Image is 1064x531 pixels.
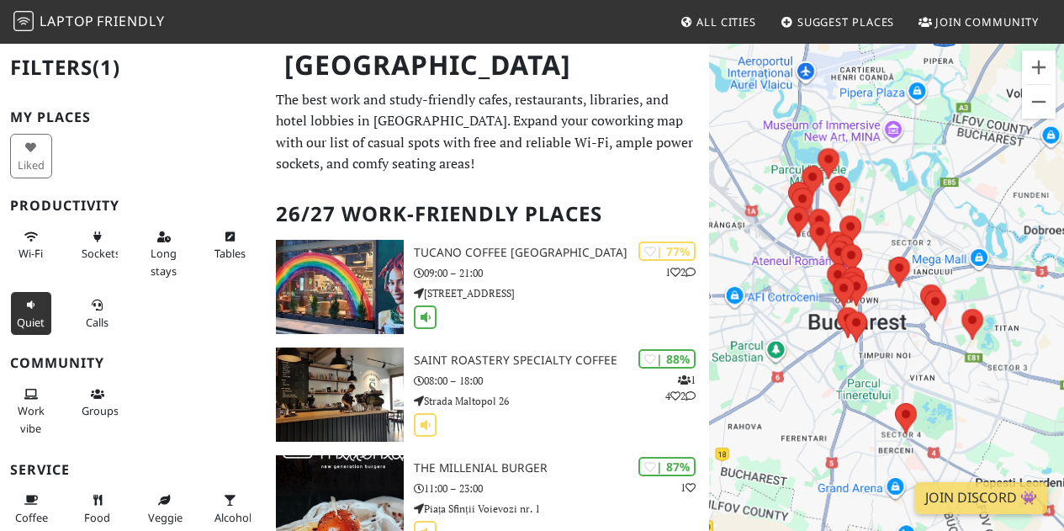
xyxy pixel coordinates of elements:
[214,246,246,261] span: Work-friendly tables
[414,461,709,475] h3: The Millenial Burger
[774,7,902,37] a: Suggest Places
[13,8,165,37] a: LaptopFriendly LaptopFriendly
[214,510,251,525] span: Alcohol
[86,315,109,330] span: Video/audio calls
[673,7,763,37] a: All Cities
[10,486,52,531] button: Coffee
[209,223,251,268] button: Tables
[1022,85,1056,119] button: Zoom out
[414,373,709,389] p: 08:00 – 18:00
[40,12,94,30] span: Laptop
[414,501,709,517] p: Piața Sfinții Voievozi nr. 1
[77,380,119,425] button: Groups
[15,510,48,525] span: Coffee
[17,315,45,330] span: Quiet
[638,457,696,476] div: | 87%
[143,486,185,531] button: Veggie
[266,348,709,442] a: Saint Roastery Specialty Coffee | 88% 142 Saint Roastery Specialty Coffee 08:00 – 18:00 Strada Ma...
[209,486,251,531] button: Alcohol
[414,285,709,301] p: [STREET_ADDRESS]
[82,246,120,261] span: Power sockets
[414,353,709,368] h3: Saint Roastery Specialty Coffee
[10,462,256,478] h3: Service
[797,14,895,29] span: Suggest Places
[19,246,43,261] span: Stable Wi-Fi
[276,348,404,442] img: Saint Roastery Specialty Coffee
[10,355,256,371] h3: Community
[97,12,164,30] span: Friendly
[935,14,1039,29] span: Join Community
[665,264,696,280] p: 1 2
[77,486,119,531] button: Food
[912,7,1045,37] a: Join Community
[276,240,404,334] img: Tucano Coffee Zimbabwe
[915,482,1047,514] a: Join Discord 👾
[10,291,52,336] button: Quiet
[638,242,696,261] div: | 77%
[414,393,709,409] p: Strada Maltopol 26
[414,481,709,496] p: 11:00 – 23:00
[84,510,110,525] span: Food
[266,240,709,334] a: Tucano Coffee Zimbabwe | 77% 12 Tucano Coffee [GEOGRAPHIC_DATA] 09:00 – 21:00 [STREET_ADDRESS]
[10,198,256,214] h3: Productivity
[276,189,699,240] h2: 26/27 Work-Friendly Places
[93,53,120,81] span: (1)
[271,42,706,88] h1: [GEOGRAPHIC_DATA]
[696,14,756,29] span: All Cities
[680,480,696,496] p: 1
[77,291,119,336] button: Calls
[276,89,699,175] p: The best work and study-friendly cafes, restaurants, libraries, and hotel lobbies in [GEOGRAPHIC_...
[18,403,45,435] span: People working
[82,403,119,418] span: Group tables
[414,246,709,260] h3: Tucano Coffee [GEOGRAPHIC_DATA]
[10,109,256,125] h3: My Places
[148,510,183,525] span: Veggie
[10,42,256,93] h2: Filters
[414,265,709,281] p: 09:00 – 21:00
[77,223,119,268] button: Sockets
[10,380,52,442] button: Work vibe
[665,372,696,404] p: 1 4 2
[638,349,696,369] div: | 88%
[10,223,52,268] button: Wi-Fi
[1022,50,1056,84] button: Zoom in
[151,246,177,278] span: Long stays
[143,223,185,284] button: Long stays
[13,11,34,31] img: LaptopFriendly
